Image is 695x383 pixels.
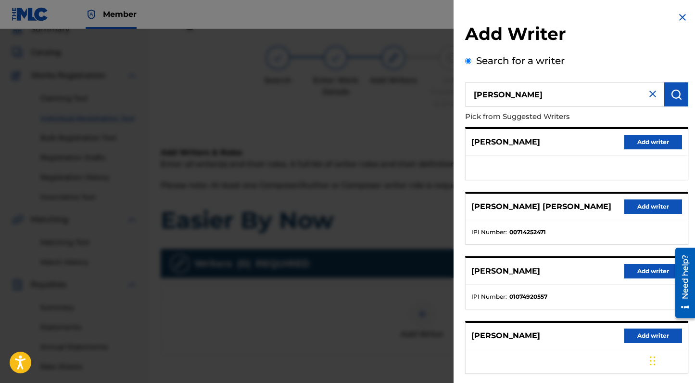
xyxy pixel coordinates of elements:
iframe: Resource Center [668,244,695,322]
img: Search Works [670,89,682,100]
div: Drag [650,346,656,375]
img: Top Rightsholder [86,9,97,20]
span: IPI Number : [471,292,507,301]
p: [PERSON_NAME] [471,136,540,148]
input: Search writer's name or IPI Number [465,82,664,106]
h2: Add Writer [465,23,688,48]
p: [PERSON_NAME] [PERSON_NAME] [471,201,611,212]
button: Add writer [624,329,682,343]
p: Pick from Suggested Writers [465,106,633,127]
span: Member [103,9,137,20]
img: MLC Logo [12,7,49,21]
strong: 00714252471 [509,228,546,237]
button: Add writer [624,264,682,278]
img: close [647,88,658,100]
button: Add writer [624,135,682,149]
button: Add writer [624,199,682,214]
span: IPI Number : [471,228,507,237]
p: [PERSON_NAME] [471,330,540,342]
iframe: Chat Widget [647,337,695,383]
label: Search for a writer [476,55,565,66]
p: [PERSON_NAME] [471,265,540,277]
strong: 01074920557 [509,292,547,301]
